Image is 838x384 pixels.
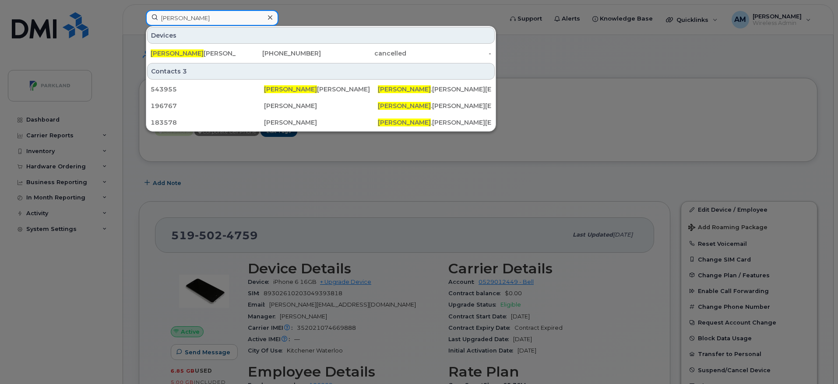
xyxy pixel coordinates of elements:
div: [PHONE_NUMBER] [236,49,321,58]
div: 183578 [151,118,264,127]
div: .[PERSON_NAME][EMAIL_ADDRESS][DOMAIN_NAME] [378,118,491,127]
span: [PERSON_NAME] [151,49,204,57]
span: [PERSON_NAME] [264,85,317,93]
div: 196767 [151,101,264,110]
div: [PERSON_NAME] [264,118,377,127]
div: - [406,49,492,58]
div: Devices [147,27,495,44]
div: .[PERSON_NAME][EMAIL_ADDRESS][DOMAIN_NAME] [378,101,491,110]
span: [PERSON_NAME] [378,85,431,93]
span: 3 [183,67,187,76]
a: 196767[PERSON_NAME][PERSON_NAME].[PERSON_NAME][EMAIL_ADDRESS][DOMAIN_NAME] [147,98,495,114]
span: [PERSON_NAME] [378,119,431,126]
div: .[PERSON_NAME][EMAIL_ADDRESS][DOMAIN_NAME] [378,85,491,94]
a: 543955[PERSON_NAME][PERSON_NAME][PERSON_NAME].[PERSON_NAME][EMAIL_ADDRESS][DOMAIN_NAME] [147,81,495,97]
div: 543955 [151,85,264,94]
a: 183578[PERSON_NAME][PERSON_NAME].[PERSON_NAME][EMAIL_ADDRESS][DOMAIN_NAME] [147,115,495,130]
div: [PERSON_NAME] [264,101,377,110]
span: [PERSON_NAME] [378,102,431,110]
a: [PERSON_NAME][PERSON_NAME][PHONE_NUMBER]cancelled- [147,45,495,61]
div: Contacts [147,63,495,80]
div: [PERSON_NAME] [264,85,377,94]
div: cancelled [321,49,406,58]
div: [PERSON_NAME] [151,49,236,58]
